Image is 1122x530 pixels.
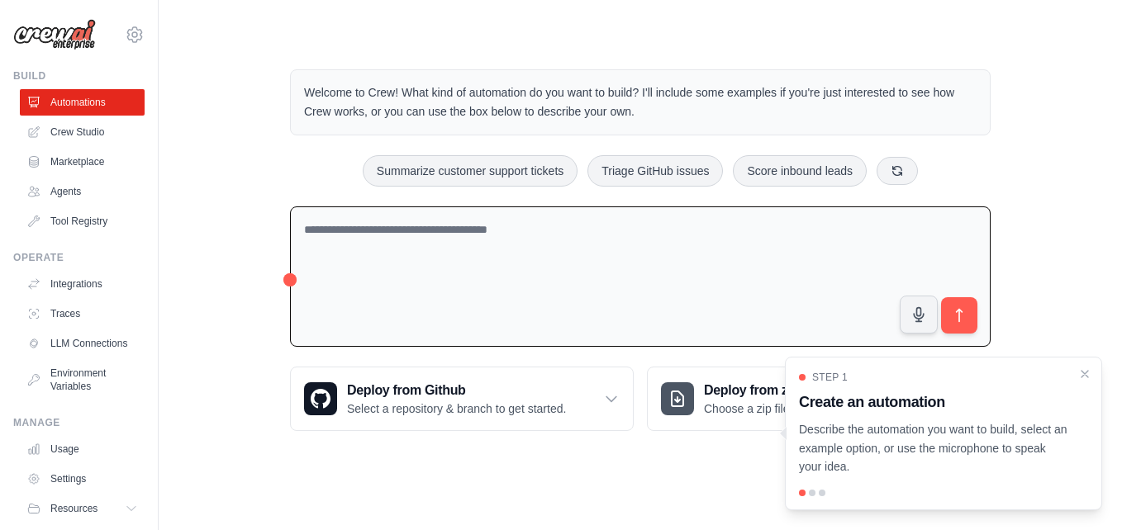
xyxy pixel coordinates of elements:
[587,155,723,187] button: Triage GitHub issues
[20,149,145,175] a: Marketplace
[20,208,145,234] a: Tool Registry
[20,300,145,327] a: Traces
[347,381,566,400] h3: Deploy from Github
[1078,367,1091,381] button: Close walkthrough
[812,371,848,384] span: Step 1
[704,381,844,400] h3: Deploy from zip file
[20,495,145,522] button: Resources
[13,19,96,50] img: Logo
[799,420,1068,476] p: Describe the automation you want to build, select an example option, or use the microphone to spe...
[20,466,145,492] a: Settings
[20,436,145,462] a: Usage
[799,390,1068,414] h3: Create an automation
[363,155,578,187] button: Summarize customer support tickets
[704,400,844,417] p: Choose a zip file to upload.
[20,119,145,145] a: Crew Studio
[13,251,145,264] div: Operate
[50,502,97,515] span: Resources
[20,178,145,205] a: Agents
[13,416,145,429] div: Manage
[13,69,145,83] div: Build
[20,330,145,357] a: LLM Connections
[347,400,566,417] p: Select a repository & branch to get started.
[20,360,145,400] a: Environment Variables
[20,89,145,116] a: Automations
[733,155,867,187] button: Score inbound leads
[20,271,145,297] a: Integrations
[304,83,977,121] p: Welcome to Crew! What kind of automation do you want to build? I'll include some examples if you'...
